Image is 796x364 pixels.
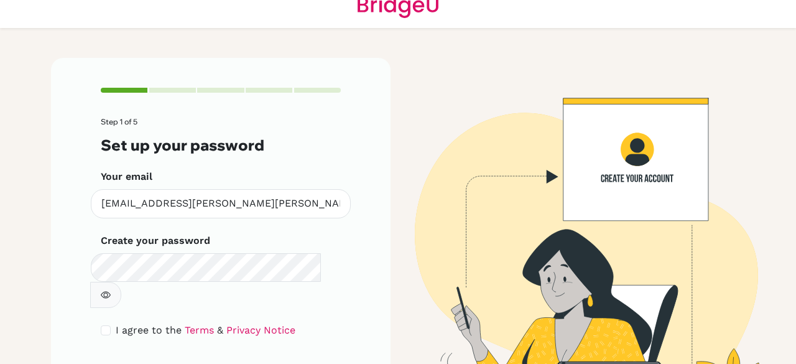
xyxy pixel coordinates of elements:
span: & [217,324,223,336]
input: Insert your email* [91,189,351,218]
a: Privacy Notice [226,324,295,336]
label: Create your password [101,233,210,248]
span: Step 1 of 5 [101,117,137,126]
span: I agree to the [116,324,182,336]
label: Your email [101,169,152,184]
h3: Set up your password [101,136,341,154]
a: Terms [185,324,214,336]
